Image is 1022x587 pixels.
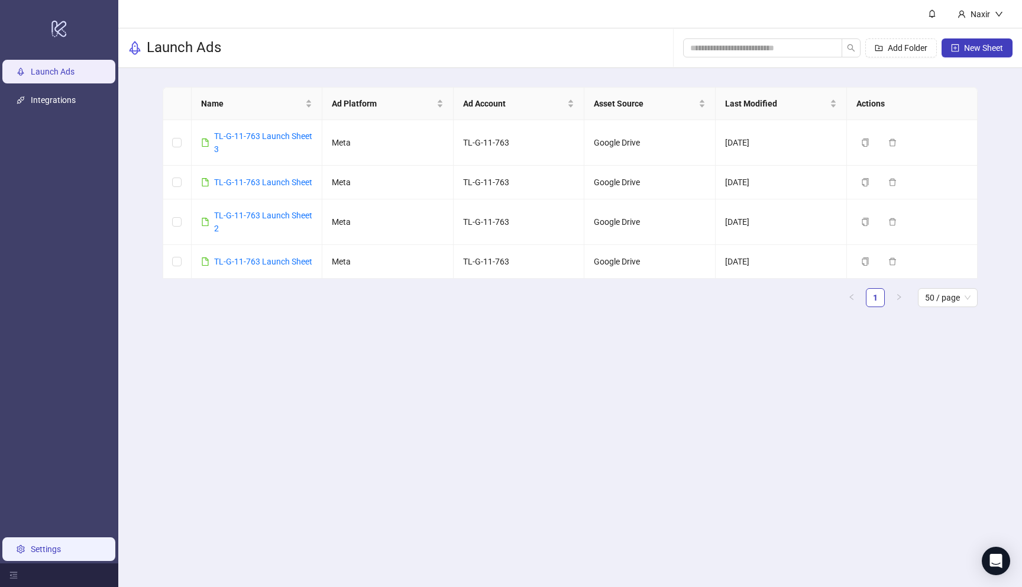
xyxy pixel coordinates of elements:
[31,544,61,554] a: Settings
[942,38,1013,57] button: New Sheet
[584,166,716,199] td: Google Drive
[454,166,585,199] td: TL-G-11-763
[888,138,897,147] span: delete
[842,288,861,307] li: Previous Page
[201,257,209,266] span: file
[584,245,716,279] td: Google Drive
[716,120,847,166] td: [DATE]
[214,178,312,187] a: TL-G-11-763 Launch Sheet
[192,88,323,120] th: Name
[463,97,565,110] span: Ad Account
[332,97,434,110] span: Ad Platform
[201,97,303,110] span: Name
[958,10,966,18] span: user
[982,547,1010,575] div: Open Intercom Messenger
[322,199,454,245] td: Meta
[888,218,897,226] span: delete
[865,38,937,57] button: Add Folder
[895,293,903,301] span: right
[925,289,971,307] span: 50 / page
[584,199,716,245] td: Google Drive
[861,257,869,266] span: copy
[890,288,908,307] button: right
[861,178,869,186] span: copy
[454,88,585,120] th: Ad Account
[888,257,897,266] span: delete
[866,289,884,307] a: 1
[725,97,827,110] span: Last Modified
[594,97,696,110] span: Asset Source
[847,44,855,52] span: search
[888,178,897,186] span: delete
[201,218,209,226] span: file
[454,120,585,166] td: TL-G-11-763
[9,571,18,579] span: menu-fold
[847,88,978,120] th: Actions
[31,67,75,76] a: Launch Ads
[214,257,312,266] a: TL-G-11-763 Launch Sheet
[584,120,716,166] td: Google Drive
[875,44,883,52] span: folder-add
[890,288,908,307] li: Next Page
[928,9,936,18] span: bell
[716,199,847,245] td: [DATE]
[861,218,869,226] span: copy
[716,166,847,199] td: [DATE]
[322,245,454,279] td: Meta
[918,288,978,307] div: Page Size
[861,138,869,147] span: copy
[964,43,1003,53] span: New Sheet
[966,8,995,21] div: Naxir
[214,211,312,233] a: TL-G-11-763 Launch Sheet 2
[888,43,927,53] span: Add Folder
[128,41,142,55] span: rocket
[584,88,716,120] th: Asset Source
[842,288,861,307] button: left
[147,38,221,57] h3: Launch Ads
[322,120,454,166] td: Meta
[322,166,454,199] td: Meta
[201,138,209,147] span: file
[995,10,1003,18] span: down
[201,178,209,186] span: file
[716,88,847,120] th: Last Modified
[31,95,76,105] a: Integrations
[716,245,847,279] td: [DATE]
[454,199,585,245] td: TL-G-11-763
[454,245,585,279] td: TL-G-11-763
[214,131,312,154] a: TL-G-11-763 Launch Sheet 3
[866,288,885,307] li: 1
[951,44,959,52] span: plus-square
[322,88,454,120] th: Ad Platform
[848,293,855,301] span: left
